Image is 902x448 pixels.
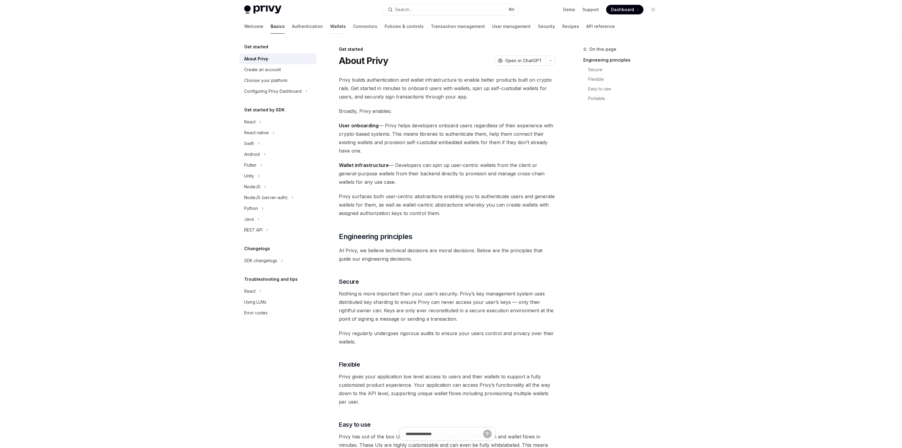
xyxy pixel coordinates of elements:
[339,162,389,168] strong: Wallet infrastructure
[483,430,492,438] button: Send message
[492,19,531,34] a: User management
[339,246,556,263] span: At Privy, we believe technical decisions are moral decisions. Below are the principles that guide...
[239,297,316,307] a: Using LLMs
[244,162,256,169] div: Flutter
[586,19,615,34] a: API reference
[589,46,616,53] span: On this page
[244,55,268,62] div: About Privy
[239,307,316,318] a: Error codes
[244,106,285,114] h5: Get started by SDK
[244,66,281,73] div: Create an account
[339,289,556,323] span: Nothing is more important than your user’s security. Privy’s key management system uses distribut...
[244,118,256,126] div: React
[431,19,485,34] a: Transaction management
[508,7,515,12] span: ⌘ K
[244,43,268,50] h5: Get started
[563,7,575,13] a: Demo
[339,372,556,406] span: Privy gives your application low level access to users and their wallets to support a fully custo...
[339,192,556,217] span: Privy surfaces both user-centric abstractions enabling you to authenticate users and generate wal...
[588,74,663,84] a: Flexible
[339,107,556,115] span: Broadly, Privy enables:
[494,56,545,66] button: Open in ChatGPT
[292,19,323,34] a: Authentication
[239,64,316,75] a: Create an account
[339,420,371,429] span: Easy to use
[339,55,388,66] h1: About Privy
[648,5,658,14] button: Toggle dark mode
[505,58,542,64] span: Open in ChatGPT
[339,76,556,101] span: Privy builds authentication and wallet infrastructure to enable better products built on crypto r...
[239,53,316,64] a: About Privy
[339,121,556,155] span: — Privy helps developers onboard users regardless of their experience with crypto-based systems. ...
[239,75,316,86] a: Choose your platform
[244,129,269,136] div: React native
[244,245,270,252] h5: Changelogs
[588,65,663,74] a: Secure
[353,19,377,34] a: Connectors
[385,19,424,34] a: Policies & controls
[244,216,254,223] div: Java
[384,4,518,15] button: Search...⌘K
[244,226,262,234] div: REST API
[244,298,266,306] div: Using LLMs
[330,19,346,34] a: Wallets
[244,288,256,295] div: React
[244,309,268,316] div: Error codes
[244,140,254,147] div: Swift
[583,55,663,65] a: Engineering principles
[244,19,263,34] a: Welcome
[244,172,254,180] div: Unity
[339,329,556,346] span: Privy regularly undergoes rigorous audits to ensure your users control and privacy over their wal...
[588,94,663,103] a: Portable
[244,257,277,264] div: SDK changelogs
[339,161,556,186] span: — Developers can spin up user-centric wallets from the client or general-purpose wallets from the...
[244,5,281,14] img: light logo
[244,183,260,190] div: NodeJS
[538,19,555,34] a: Security
[339,360,360,369] span: Flexible
[588,84,663,94] a: Easy to use
[606,5,643,14] a: Dashboard
[244,151,260,158] div: Android
[339,277,359,286] span: Secure
[339,232,412,241] span: Engineering principles
[244,276,298,283] h5: Troubleshooting and tips
[244,205,258,212] div: Python
[395,6,412,13] div: Search...
[562,19,579,34] a: Recipes
[244,77,287,84] div: Choose your platform
[339,46,556,52] div: Get started
[271,19,285,34] a: Basics
[339,123,379,129] strong: User onboarding
[611,7,634,13] span: Dashboard
[244,88,302,95] div: Configuring Privy Dashboard
[582,7,599,13] a: Support
[244,194,288,201] div: NodeJS (server-auth)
